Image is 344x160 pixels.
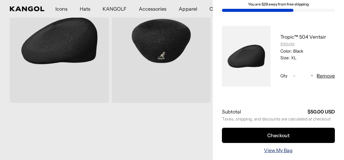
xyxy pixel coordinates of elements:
[299,72,307,79] input: Quantity for Tropic™ 504 Ventair
[292,48,303,54] dd: Black
[264,147,293,154] a: View My Bag
[311,72,314,80] span: +
[280,34,326,40] a: Tropic™ 504 Ventair
[280,73,287,78] span: Qty
[317,72,335,79] button: Remove Tropic™ 504 Ventair - Black / XL
[280,48,292,54] dt: Color:
[222,2,335,6] div: You are $29 away from free shipping
[280,42,335,47] div: $50.00
[307,109,335,115] strong: $50.00 USD
[293,72,296,80] span: -
[222,128,335,143] button: Checkout
[290,72,299,79] button: -
[290,55,297,61] dd: XL
[222,108,241,115] h2: Subtotal
[222,116,335,122] small: Taxes, shipping, and discounts are calculated at checkout
[307,72,317,79] button: +
[280,55,290,61] dt: Size:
